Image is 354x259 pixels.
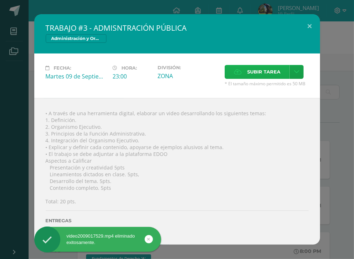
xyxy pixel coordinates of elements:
div: • A través de una herramienta digital, elaborar un video desarrollando los siguientes temas: 1. D... [34,98,320,245]
span: Hora: [122,65,137,71]
i: Aún no se han realizado entregas [46,226,309,233]
div: Martes 09 de Septiembre [46,72,107,80]
span: Subir tarea [247,65,280,78]
span: Fecha: [54,65,71,71]
div: ZONA [158,72,219,80]
label: ENTREGAS [46,218,309,223]
span: * El tamaño máximo permitido es 50 MB [225,81,309,87]
div: video2009017529.mp4 eliminado exitosamente. [34,233,161,246]
div: 23:00 [113,72,152,80]
label: División: [158,65,219,70]
button: Close (Esc) [300,14,320,39]
h2: TRABAJO #3 - ADMISNTRACIÓN PÚBLICA [46,23,309,33]
span: Administración y Organización de Oficina [46,34,106,43]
